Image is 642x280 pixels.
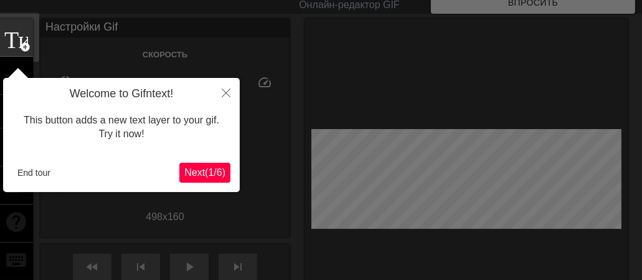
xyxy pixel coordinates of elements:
[12,87,230,101] h4: Welcome to Gifntext!
[212,78,240,107] button: Close
[184,167,225,178] span: Next ( 1 / 6 )
[179,163,230,183] button: Next
[12,163,55,182] button: End tour
[12,101,230,154] div: This button adds a new text layer to your gif. Try it now!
